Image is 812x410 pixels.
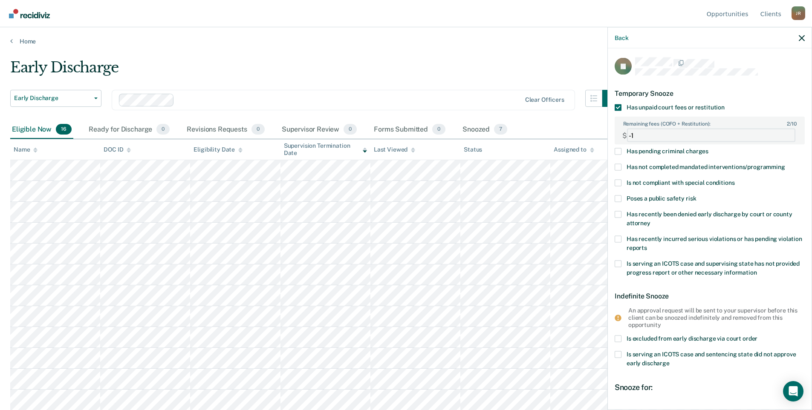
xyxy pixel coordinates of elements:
span: Is serving an ICOTS case and sentencing state did not approve early discharge [627,350,796,366]
span: Has recently been denied early discharge by court or county attorney [627,211,792,227]
div: Name [14,146,38,153]
div: Supervision Termination Date [284,142,367,157]
span: 0 [344,124,357,135]
div: Forms Submitted [372,120,447,139]
div: Snoozed [461,120,509,139]
div: Assigned to [554,146,594,153]
div: An approval request will be sent to your supervisor before this client can be snoozed indefinitel... [628,307,798,328]
span: Has not completed mandated interventions/programming [627,163,785,170]
div: Revisions Requests [185,120,266,139]
span: Poses a public safety risk [627,195,696,202]
div: $ [622,131,627,139]
div: DOC ID [104,146,131,153]
span: Early Discharge [14,95,91,102]
span: 16 [56,124,72,135]
div: Status [464,146,482,153]
span: Has pending criminal charges [627,148,708,155]
div: Temporary Snooze [615,82,805,104]
span: Has recently incurred serious violations or has pending violation reports [627,235,802,251]
span: 2 [787,120,790,126]
span: / 10 [787,120,797,126]
label: Remaining fees (COFO + Restitution): [616,117,804,126]
img: Recidiviz [9,9,50,18]
span: Is excluded from early discharge via court order [627,335,757,341]
div: J R [792,6,805,20]
button: Back [615,34,628,41]
span: Is not compliant with special conditions [627,179,734,186]
div: Ready for Discharge [87,120,171,139]
div: Eligibility Date [194,146,243,153]
div: Clear officers [525,96,564,103]
span: 0 [251,124,265,135]
div: Supervisor Review [280,120,359,139]
span: Is serving an ICOTS case and supervising state has not provided progress report or other necessar... [627,260,800,276]
div: Open Intercom Messenger [783,381,803,401]
span: 0 [432,124,445,135]
span: 0 [156,124,170,135]
div: Snooze for: [615,382,805,392]
div: Last Viewed [374,146,415,153]
a: Home [10,37,802,45]
div: Eligible Now [10,120,73,139]
div: Indefinite Snooze [615,285,805,307]
span: 7 [494,124,507,135]
div: Early Discharge [10,59,619,83]
input: Please enter the total amount of remaining fees [627,129,795,142]
span: Has unpaid court fees or restitution [627,103,725,110]
button: Profile dropdown button [792,6,805,20]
